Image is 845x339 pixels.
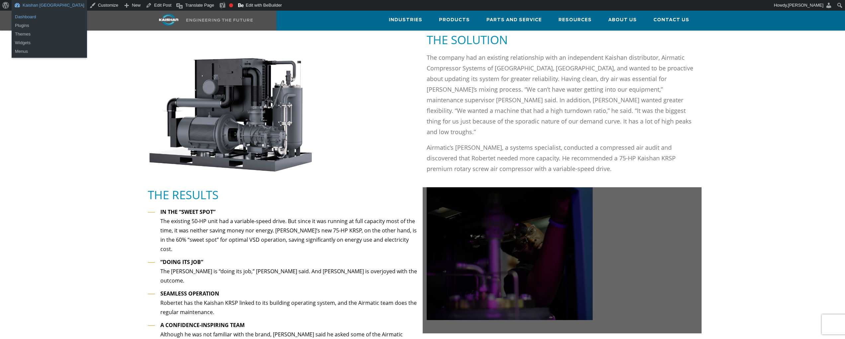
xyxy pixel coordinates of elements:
li: Robertet has the Kaishan KRSP linked to its building operating system, and the Airmatic team does... [148,289,419,317]
span: Parts and Service [486,16,542,24]
div: Focus keyphrase not set [229,3,233,7]
span: Industries [389,16,422,24]
p: The company had an existing relationship with an independent Kaishan distributor, Airmatic Compre... [427,52,698,137]
a: Industries [389,11,422,29]
span: Contact Us [653,16,689,24]
a: About Us [608,11,637,29]
img: kaishan logo [144,14,194,26]
li: The [PERSON_NAME] is “doing its job,” [PERSON_NAME] said. And [PERSON_NAME] is overjoyed with the... [148,257,419,286]
p: Airmatic’s [PERSON_NAME], a systems specialist, conducted a compressed air audit and discovered t... [427,142,698,174]
li: The existing 50-HP unit had a variable-speed drive. But since it was running at full capacity mos... [148,207,419,254]
span: [PERSON_NAME] [788,3,823,8]
span: Products [439,16,470,24]
strong: SEAMLESS OPERATION [160,290,219,297]
ul: Kaishan USA [12,11,87,32]
a: Themes [12,30,87,39]
span: Resources [558,16,592,24]
strong: A CONFIDENCE-INSPIRING TEAM [160,321,245,329]
strong: IN THE “SWEET SPOT” [160,208,215,215]
span: About Us [608,16,637,24]
a: Contact Us [653,11,689,29]
strong: “DOING ITS JOB” [160,258,203,266]
a: Dashboard [12,13,87,21]
h5: The Solution [427,32,698,47]
a: Kaishan USA [144,11,261,31]
img: krsp 100 [148,56,314,174]
a: Resources [558,11,592,29]
h5: The Results [148,187,419,202]
img: Engineering the future [186,19,253,22]
a: Plugins [12,21,87,30]
a: Products [439,11,470,29]
a: Parts and Service [486,11,542,29]
a: Widgets [12,39,87,47]
a: Menus [12,47,87,56]
ul: Kaishan USA [12,28,87,58]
